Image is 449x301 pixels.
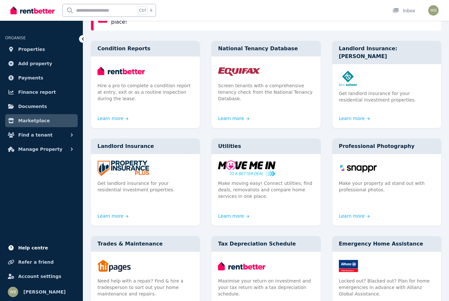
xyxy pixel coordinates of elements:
span: Refer a friend [18,258,54,266]
a: Refer a friend [5,256,78,269]
span: k [150,8,152,13]
div: Inbox [392,7,415,14]
a: Payments [5,71,78,84]
img: Professional Photography [339,161,435,176]
button: Find a tenant [5,128,78,141]
a: Learn more [97,213,129,219]
div: Emergency Home Assistance [332,236,441,252]
button: Manage Property [5,143,78,156]
img: National Tenancy Database [218,63,314,78]
img: Tax Depreciation Schedule [218,258,314,274]
a: Marketplace [5,114,78,127]
span: Properties [18,45,45,53]
img: Emergency Home Assistance [339,258,435,274]
img: Landlord Insurance [97,161,193,176]
a: Learn more [339,213,370,219]
p: Hire a pro to complete a condition report at entry, exit or as a routine inspection during the le... [97,82,193,102]
a: Properties [5,43,78,56]
img: wallace Barnes [428,5,439,16]
span: Payments [18,74,43,82]
p: Get landlord insurance for your residential investment properties. [339,90,435,103]
span: ORGANISE [5,36,26,40]
a: Learn more [97,115,129,122]
span: Manage Property [18,145,62,153]
p: Maximise your return on investment and your tax return with a tax depreciation schedule. [218,278,314,297]
a: Help centre [5,241,78,254]
img: Trades & Maintenance [97,258,193,274]
p: Screen tenants with a comprehensive tenancy check from the National Tenancy Database. [218,82,314,102]
div: Condition Reports [91,41,200,56]
div: National Tenancy Database [212,41,320,56]
p: Make your property ad stand out with professional photos. [339,180,435,193]
span: Documents [18,102,47,110]
a: Finance report [5,86,78,99]
p: Locked out? Blacked out? Plan for home emergencies in advance with Allianz Global Assistance. [339,278,435,297]
div: Trades & Maintenance [91,236,200,252]
img: RentBetter [10,6,55,15]
p: Need help with a repair? Find & hire a tradesperson to sort out your home maintenance and repairs. [97,278,193,297]
div: Utilities [212,138,320,154]
div: Professional Photography [332,138,441,154]
p: Get landlord insurance for your residential investment properties. [97,180,193,193]
span: Marketplace [18,117,50,125]
a: Learn more [339,115,370,122]
span: Help centre [18,244,48,252]
a: Account settings [5,270,78,283]
a: Learn more [218,115,249,122]
img: Landlord Insurance: Terri Scheer [339,71,435,86]
div: Landlord Insurance: [PERSON_NAME] [332,41,441,64]
span: Finance report [18,88,56,96]
a: Add property [5,57,78,70]
img: Utilities [218,161,314,176]
span: Find a tenant [18,131,53,139]
a: Documents [5,100,78,113]
iframe: Intercom live chat [427,279,443,295]
p: Make moving easy! Connect utilities, find deals, removalists and compare home services in one place. [218,180,314,199]
span: Ctrl [137,6,148,15]
img: wallace Barnes [8,287,18,297]
span: Account settings [18,272,61,280]
span: [PERSON_NAME] [23,288,66,296]
img: Condition Reports [97,63,193,78]
span: Add property [18,60,52,67]
div: Tax Depreciation Schedule [212,236,320,252]
div: Landlord Insurance [91,138,200,154]
a: Learn more [218,213,249,219]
